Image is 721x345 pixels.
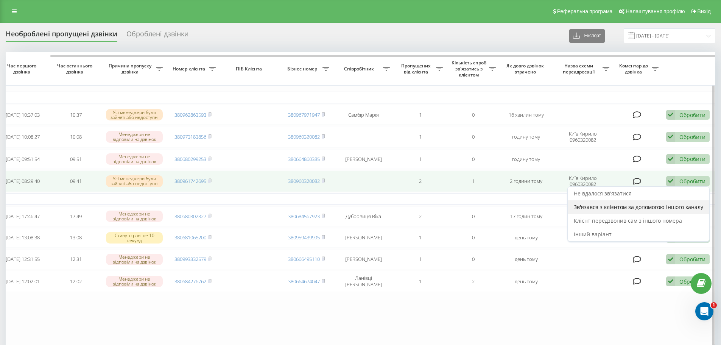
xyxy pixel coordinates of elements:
div: Необроблені пропущені дзвінки [6,30,117,42]
div: Обробити [679,178,705,185]
td: 0 [447,228,500,248]
td: 2 [447,271,500,292]
div: Менеджери не відповіли на дзвінок [106,153,163,165]
td: 17:49 [49,206,102,226]
td: день тому [500,249,553,269]
td: 09:41 [49,170,102,192]
a: 380967971947 [288,111,320,118]
span: Бізнес номер [284,66,322,72]
div: Усі менеджери були зайняті або недоступні [106,175,163,187]
td: 2 години тому [500,170,553,192]
span: Налаштування профілю [626,8,685,14]
span: Коментар до дзвінка [617,63,652,75]
span: Клієнт передзвонив сам з іншого номера [574,217,682,224]
td: день тому [500,271,553,292]
a: 380680302327 [174,213,206,220]
a: 380664860385 [288,156,320,162]
div: Менеджери не відповіли на дзвінок [106,254,163,265]
td: 0 [447,206,500,226]
td: 10:08 [49,126,102,147]
span: 1 [711,302,717,308]
a: 380962863593 [174,111,206,118]
div: Менеджери не відповіли на дзвінок [106,211,163,222]
td: 12:02 [49,271,102,292]
div: Обробити [679,111,705,119]
div: Менеджери не відповіли на дзвінок [106,276,163,287]
span: Назва схеми переадресації [556,63,603,75]
td: 09:51 [49,149,102,169]
td: Самбір Марія [333,105,394,125]
td: 1 [394,126,447,147]
td: Київ Кирило 0960320082 [553,126,613,147]
a: 380959439995 [288,234,320,241]
td: 2 [394,206,447,226]
td: 1 [447,170,500,192]
td: [PERSON_NAME] [333,228,394,248]
div: Обробити [679,256,705,263]
div: Менеджери не відповіли на дзвінок [106,131,163,142]
span: Як довго дзвінок втрачено [506,63,547,75]
td: день тому [500,228,553,248]
span: Пропущених від клієнта [397,63,436,75]
span: Кількість спроб зв'язатись з клієнтом [450,60,489,78]
td: Ланівці [PERSON_NAME] [333,271,394,292]
td: Дубровиця Віка [333,206,394,226]
td: 1 [394,105,447,125]
td: 0 [447,126,500,147]
a: 380684567923 [288,213,320,220]
td: годину тому [500,149,553,169]
span: ПІБ Клієнта [226,66,274,72]
td: 1 [394,149,447,169]
a: 380960320082 [288,178,320,184]
td: 1 [394,271,447,292]
div: Скинуто раніше 10 секунд [106,232,163,244]
a: 380680299253 [174,156,206,162]
td: 0 [447,249,500,269]
iframe: Intercom live chat [695,302,713,320]
a: 380960320082 [288,133,320,140]
td: 16 хвилин тому [500,105,553,125]
td: [PERSON_NAME] [333,149,394,169]
td: 0 [447,149,500,169]
a: 380993332579 [174,256,206,262]
div: Обробити [679,133,705,140]
td: [PERSON_NAME] [333,249,394,269]
div: Обробити [679,278,705,285]
span: Причина пропуску дзвінка [106,63,156,75]
span: Час першого дзвінка [2,63,43,75]
td: 0 [447,105,500,125]
div: Обробити [679,155,705,162]
span: Реферальна програма [557,8,613,14]
a: 380666495110 [288,256,320,262]
td: 13:08 [49,228,102,248]
td: годину тому [500,126,553,147]
span: Не вдалося зв'язатися [574,190,632,197]
div: Оброблені дзвінки [126,30,188,42]
td: 17 годин тому [500,206,553,226]
a: 380664674047 [288,278,320,285]
div: Усі менеджери були зайняті або недоступні [106,109,163,120]
span: Зв'язався з клієнтом за допомогою іншого каналу [574,203,703,211]
td: 12:31 [49,249,102,269]
td: 10:37 [49,105,102,125]
a: 380681065200 [174,234,206,241]
span: Час останнього дзвінка [55,63,96,75]
button: Експорт [569,29,605,43]
a: 380961742695 [174,178,206,184]
span: Вихід [698,8,711,14]
a: 380684276762 [174,278,206,285]
span: Номер клієнта [170,66,209,72]
span: Співробітник [337,66,383,72]
span: Інший варіант [574,231,612,238]
a: 380973183856 [174,133,206,140]
td: 1 [394,228,447,248]
td: Київ Кирило 0960320082 [553,170,613,192]
td: 2 [394,170,447,192]
td: 1 [394,249,447,269]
